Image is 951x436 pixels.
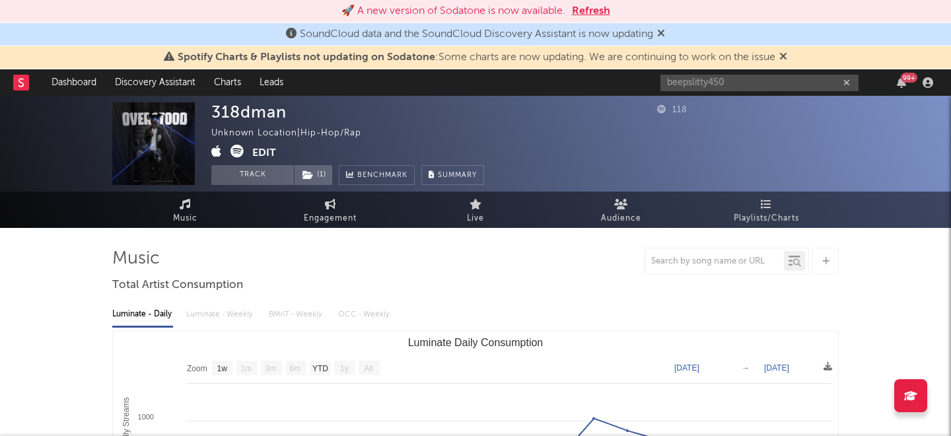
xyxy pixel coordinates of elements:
[205,69,250,96] a: Charts
[693,192,839,228] a: Playlists/Charts
[657,106,687,114] span: 118
[901,73,917,83] div: 99 +
[112,192,258,228] a: Music
[138,413,154,421] text: 1000
[304,211,357,227] span: Engagement
[357,168,407,184] span: Benchmark
[657,29,665,40] span: Dismiss
[290,364,301,373] text: 6m
[211,102,287,122] div: 318dman
[294,165,333,185] span: ( 1 )
[112,303,173,326] div: Luminate - Daily
[252,145,276,161] button: Edit
[187,364,207,373] text: Zoom
[438,172,477,179] span: Summary
[211,126,376,141] div: Unknown Location | Hip-Hop/Rap
[779,52,787,63] span: Dismiss
[178,52,435,63] span: Spotify Charts & Playlists not updating on Sodatone
[734,211,799,227] span: Playlists/Charts
[42,69,106,96] a: Dashboard
[341,3,565,19] div: 🚀 A new version of Sodatone is now available.
[258,192,403,228] a: Engagement
[112,277,243,293] span: Total Artist Consumption
[339,165,415,185] a: Benchmark
[295,165,332,185] button: (1)
[300,29,653,40] span: SoundCloud data and the SoundCloud Discovery Assistant is now updating
[601,211,641,227] span: Audience
[674,363,699,373] text: [DATE]
[572,3,610,19] button: Refresh
[217,364,228,373] text: 1w
[211,165,294,185] button: Track
[421,165,484,185] button: Summary
[312,364,328,373] text: YTD
[764,363,789,373] text: [DATE]
[265,364,277,373] text: 3m
[742,363,750,373] text: →
[241,364,252,373] text: 1m
[408,337,544,348] text: Luminate Daily Consumption
[250,69,293,96] a: Leads
[106,69,205,96] a: Discovery Assistant
[645,256,784,267] input: Search by song name or URL
[340,364,349,373] text: 1y
[403,192,548,228] a: Live
[173,211,197,227] span: Music
[897,77,906,88] button: 99+
[364,364,372,373] text: All
[660,75,859,91] input: Search for artists
[178,52,775,63] span: : Some charts are now updating. We are continuing to work on the issue
[467,211,484,227] span: Live
[548,192,693,228] a: Audience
